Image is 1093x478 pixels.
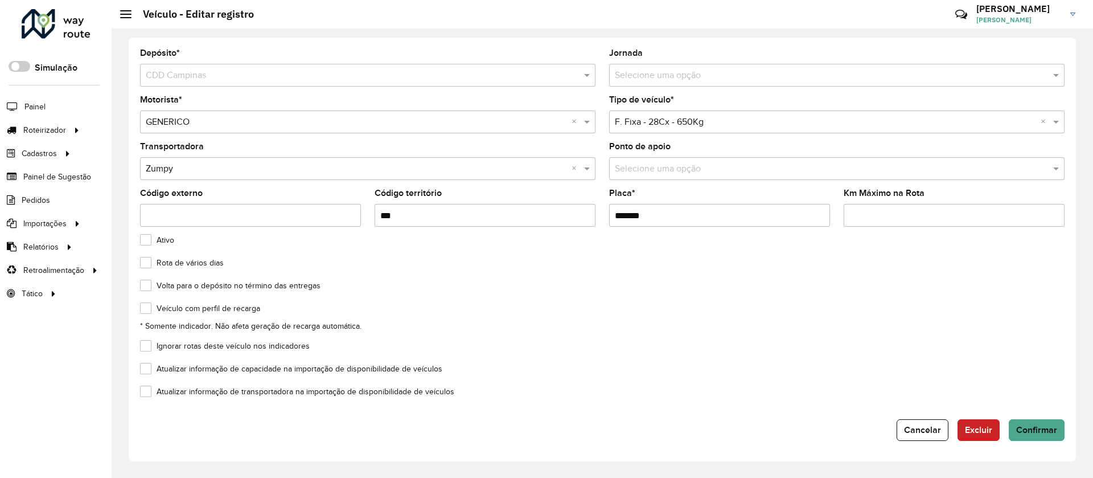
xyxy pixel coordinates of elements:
label: Atualizar informação de transportadora na importação de disponibilidade de veículos [140,386,454,398]
button: Cancelar [897,419,948,441]
span: [PERSON_NAME] [976,15,1062,25]
span: Excluir [965,425,992,435]
label: Simulação [35,61,77,75]
a: Contato Rápido [949,2,973,27]
label: Rota de vários dias [140,257,224,269]
span: Painel [24,101,46,113]
h2: Veículo - Editar registro [132,8,254,21]
label: Código território [375,186,442,200]
span: Clear all [572,115,581,129]
span: Pedidos [22,194,50,206]
label: Atualizar informação de capacidade na importação de disponibilidade de veículos [140,363,442,375]
span: Tático [22,288,43,300]
label: Placa [609,186,635,200]
label: Ignorar rotas deste veículo nos indicadores [140,340,310,352]
span: Confirmar [1016,425,1057,435]
span: Relatórios [23,241,59,253]
label: Km Máximo na Rota [844,186,924,200]
button: Excluir [958,419,1000,441]
span: Cadastros [22,148,57,160]
label: Motorista [140,93,182,107]
h3: [PERSON_NAME] [976,3,1062,14]
label: Ativo [140,234,174,246]
label: Volta para o depósito no término das entregas [140,280,320,292]
span: Clear all [1041,115,1050,129]
label: Jornada [609,46,643,60]
label: Transportadora [140,140,204,153]
label: Tipo de veículo [609,93,674,107]
label: Veículo com perfil de recarga [140,303,260,314]
span: Painel de Sugestão [23,171,91,183]
span: Retroalimentação [23,264,84,276]
span: Roteirizador [23,124,66,136]
label: Depósito [140,46,180,60]
button: Confirmar [1009,419,1065,441]
span: Clear all [572,162,581,175]
label: Ponto de apoio [609,140,671,153]
label: Código externo [140,186,203,200]
small: * Somente indicador. Não afeta geração de recarga automática. [140,322,361,330]
span: Importações [23,218,67,230]
span: Cancelar [904,425,941,435]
